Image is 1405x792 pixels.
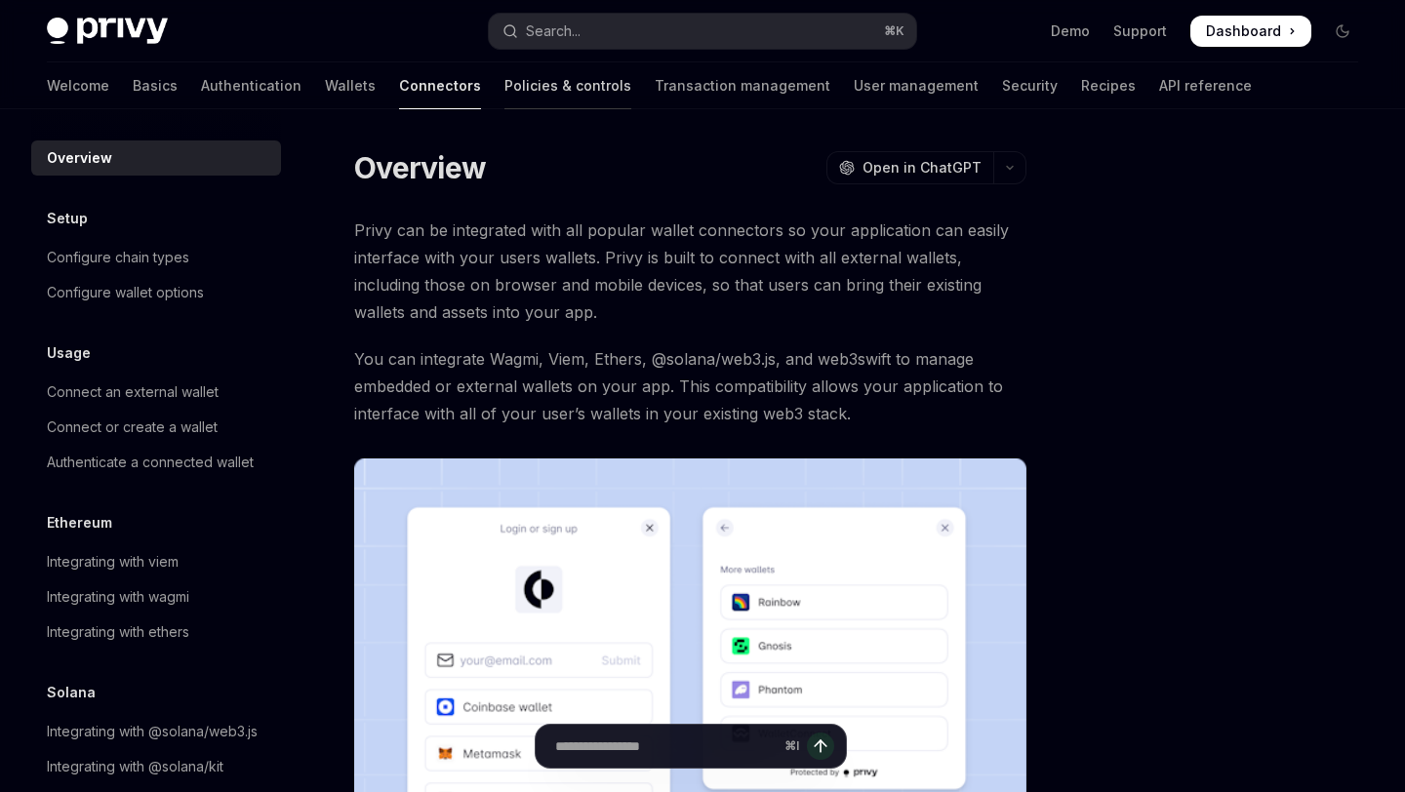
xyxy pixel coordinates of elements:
[31,544,281,579] a: Integrating with viem
[31,714,281,749] a: Integrating with @solana/web3.js
[133,62,178,109] a: Basics
[1051,21,1090,41] a: Demo
[47,416,218,439] div: Connect or create a wallet
[31,614,281,650] a: Integrating with ethers
[354,345,1026,427] span: You can integrate Wagmi, Viem, Ethers, @solana/web3.js, and web3swift to manage embedded or exter...
[354,217,1026,326] span: Privy can be integrated with all popular wallet connectors so your application can easily interfa...
[31,375,281,410] a: Connect an external wallet
[47,146,112,170] div: Overview
[31,749,281,784] a: Integrating with @solana/kit
[1190,16,1311,47] a: Dashboard
[47,550,179,574] div: Integrating with viem
[47,246,189,269] div: Configure chain types
[489,14,915,49] button: Open search
[47,62,109,109] a: Welcome
[1113,21,1167,41] a: Support
[47,451,254,474] div: Authenticate a connected wallet
[884,23,904,39] span: ⌘ K
[1327,16,1358,47] button: Toggle dark mode
[354,150,486,185] h1: Overview
[47,511,112,535] h5: Ethereum
[31,240,281,275] a: Configure chain types
[47,755,223,778] div: Integrating with @solana/kit
[47,380,219,404] div: Connect an external wallet
[863,158,982,178] span: Open in ChatGPT
[325,62,376,109] a: Wallets
[1081,62,1136,109] a: Recipes
[47,18,168,45] img: dark logo
[807,733,834,760] button: Send message
[47,720,258,743] div: Integrating with @solana/web3.js
[31,140,281,176] a: Overview
[526,20,581,43] div: Search...
[47,681,96,704] h5: Solana
[854,62,979,109] a: User management
[47,341,91,365] h5: Usage
[47,620,189,644] div: Integrating with ethers
[826,151,993,184] button: Open in ChatGPT
[1206,21,1281,41] span: Dashboard
[1002,62,1058,109] a: Security
[1159,62,1252,109] a: API reference
[555,725,777,768] input: Ask a question...
[31,445,281,480] a: Authenticate a connected wallet
[655,62,830,109] a: Transaction management
[31,275,281,310] a: Configure wallet options
[399,62,481,109] a: Connectors
[47,281,204,304] div: Configure wallet options
[31,410,281,445] a: Connect or create a wallet
[201,62,301,109] a: Authentication
[504,62,631,109] a: Policies & controls
[47,585,189,609] div: Integrating with wagmi
[31,579,281,614] a: Integrating with wagmi
[47,207,88,230] h5: Setup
